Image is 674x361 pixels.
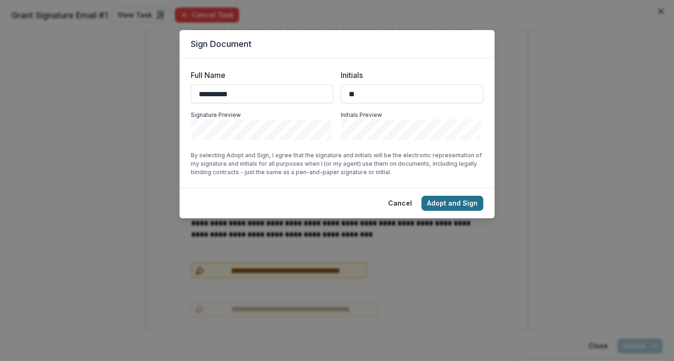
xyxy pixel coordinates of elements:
p: Initials Preview [341,111,483,119]
p: Signature Preview [191,111,333,119]
label: Initials [341,69,478,81]
p: By selecting Adopt and Sign, I agree that the signature and initials will be the electronic repre... [191,151,483,177]
label: Full Name [191,69,328,81]
button: Cancel [382,196,418,211]
header: Sign Document [180,30,494,58]
button: Adopt and Sign [421,196,483,211]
